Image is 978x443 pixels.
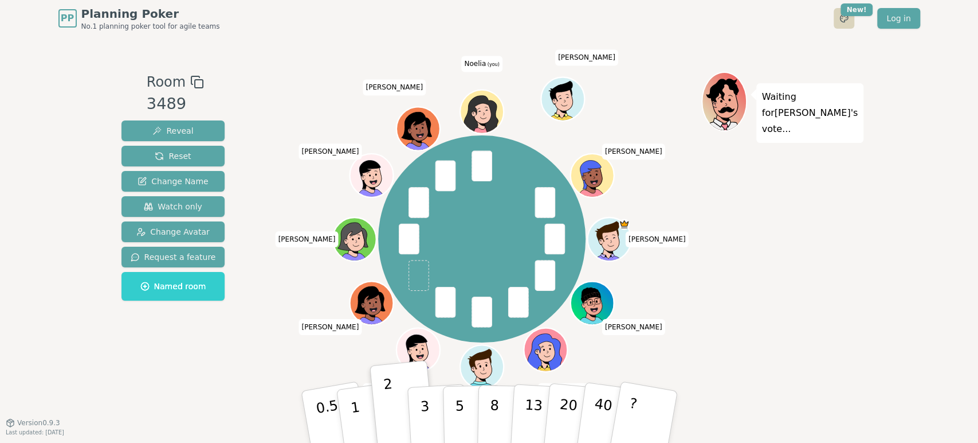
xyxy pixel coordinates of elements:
[147,72,186,92] span: Room
[147,92,204,116] div: 3489
[121,222,225,242] button: Change Avatar
[461,91,502,132] button: Click to change your avatar
[382,376,397,438] p: 2
[81,6,220,22] span: Planning Poker
[81,22,220,31] span: No.1 planning poker tool for agile teams
[877,8,920,29] a: Log in
[626,231,689,247] span: Click to change your name
[602,143,665,160] span: Click to change your name
[834,8,854,29] button: New!
[555,49,618,65] span: Click to change your name
[58,6,220,31] a: PPPlanning PokerNo.1 planning poker tool for agile teams
[840,3,873,16] div: New!
[121,247,225,267] button: Request a feature
[363,79,426,95] span: Click to change your name
[140,281,206,292] span: Named room
[299,319,362,335] span: Click to change your name
[121,196,225,217] button: Watch only
[486,62,500,67] span: (you)
[299,143,362,160] span: Click to change your name
[619,219,630,230] span: Anton is the host
[121,146,225,166] button: Reset
[121,121,225,141] button: Reveal
[602,319,665,335] span: Click to change your name
[121,272,225,301] button: Named room
[61,11,74,25] span: PP
[461,56,502,72] span: Click to change your name
[131,251,216,263] span: Request a feature
[144,201,202,212] span: Watch only
[138,176,208,187] span: Change Name
[762,89,858,137] p: Waiting for [PERSON_NAME] 's vote...
[17,418,60,428] span: Version 0.9.3
[6,418,60,428] button: Version0.9.3
[121,171,225,192] button: Change Name
[155,150,191,162] span: Reset
[152,125,193,137] span: Reveal
[136,226,210,238] span: Change Avatar
[538,383,601,399] span: Click to change your name
[276,231,339,247] span: Click to change your name
[6,429,64,436] span: Last updated: [DATE]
